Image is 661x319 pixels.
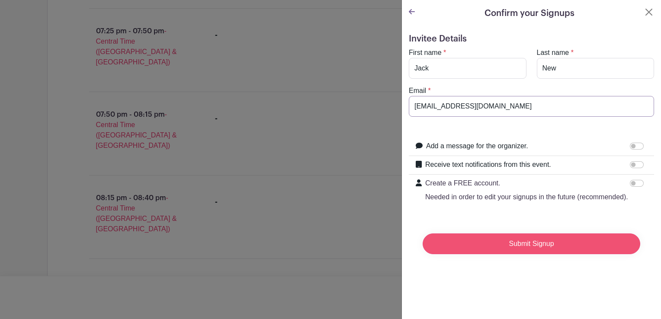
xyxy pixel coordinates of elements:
label: Last name [537,48,569,58]
button: Close [644,7,654,17]
label: First name [409,48,442,58]
p: Create a FREE account. [425,178,628,188]
p: Needed in order to edit your signups in the future (recommended). [425,192,628,202]
h5: Confirm your Signups [485,7,574,20]
label: Add a message for the organizer. [426,141,528,151]
input: Submit Signup [423,233,640,254]
h5: Invitee Details [409,34,654,44]
label: Receive text notifications from this event. [425,159,551,170]
label: Email [409,86,426,96]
